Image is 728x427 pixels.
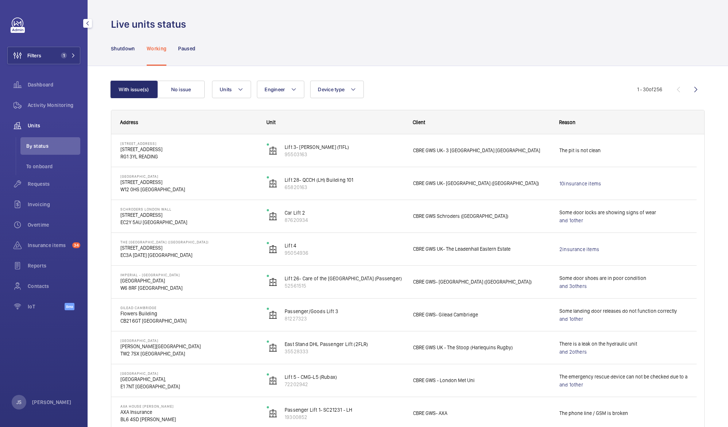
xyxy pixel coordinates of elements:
span: Device type [318,86,344,92]
p: EC2Y 5AU [GEOGRAPHIC_DATA] [120,219,257,226]
p: Flowers Building [120,310,257,317]
p: Lift 5 - CMG-L5 (Rubax) [285,373,404,381]
span: CBRE GWS UK- The Leadenhall Eastern Estate [413,245,550,253]
p: [GEOGRAPHIC_DATA] [120,174,257,178]
span: CBRE GWS UK- 3 [GEOGRAPHIC_DATA] [GEOGRAPHIC_DATA] [413,146,550,155]
p: W12 0HS [GEOGRAPHIC_DATA] [120,186,257,193]
span: CBRE GWS UK- [GEOGRAPHIC_DATA] ([GEOGRAPHIC_DATA]) [413,179,550,188]
p: The emergency rescue device can not be checked due to access issues [559,373,687,388]
img: elevator.svg [269,343,277,352]
span: Requests [28,180,80,188]
p: [PERSON_NAME][GEOGRAPHIC_DATA] [120,343,257,350]
p: 95503163 [285,151,404,158]
p: BL6 4SD [PERSON_NAME] [120,416,257,423]
img: elevator.svg [269,278,277,286]
p: [STREET_ADDRESS] [120,146,257,153]
button: Engineer [257,81,304,98]
button: Filters1 [7,47,80,64]
span: CBRE GWS- [GEOGRAPHIC_DATA] ([GEOGRAPHIC_DATA]) [413,278,550,286]
p: [GEOGRAPHIC_DATA] [120,371,257,376]
p: Passenger/Goods Lift 3 [285,308,404,315]
button: Device type [310,81,364,98]
span: Beta [65,303,74,310]
span: CBRE GWS - London Met Uni [413,376,550,385]
span: Contacts [28,282,80,290]
p: [PERSON_NAME] [32,399,72,406]
p: Working [147,45,166,52]
img: elevator.svg [269,311,277,319]
span: Overtime [28,221,80,228]
p: [STREET_ADDRESS] [120,244,257,251]
span: Units [220,86,232,92]
p: Imperial - [GEOGRAPHIC_DATA] [120,273,257,277]
p: East Stand DHL Passenger Lift (2FLR) [285,341,404,348]
span: Insurance items [28,242,69,249]
img: elevator.svg [269,245,277,254]
p: Lift 3- [PERSON_NAME] (11FL) [285,143,404,151]
p: 81227323 [285,315,404,322]
p: Shutdown [111,45,135,52]
span: CBRE GWS- Gilead Cambridge [413,311,550,319]
span: Units [28,122,80,129]
a: and 1other [559,315,687,323]
a: and 1other [559,217,687,224]
p: [STREET_ADDRESS] [120,178,257,186]
a: 2insurance items [559,246,687,253]
span: others [572,283,587,289]
p: Lift 4 [285,242,404,249]
span: IoT [28,303,65,310]
p: The phone line / GSM is broken [559,409,687,418]
span: Engineer [265,86,285,92]
p: EC3A [DATE] [GEOGRAPHIC_DATA] [120,251,257,259]
p: Paused [178,45,195,52]
a: and 2others [559,348,687,355]
p: Passenger Lift 1- SC21231 - LH [285,406,404,413]
img: elevator.svg [269,212,277,221]
img: elevator.svg [269,146,277,155]
span: Address [120,119,138,125]
img: elevator.svg [269,179,277,188]
p: Car Lift 2 [285,209,404,216]
a: 10insurance items [559,180,687,187]
h1: Live units status [111,18,190,31]
span: CBRE GWS Schroders ([GEOGRAPHIC_DATA]) [413,212,550,220]
button: With issue(s) [110,81,158,98]
a: and 1other [559,381,687,388]
span: others [572,349,587,355]
span: CBRE GWS- AXA [413,409,550,418]
span: Filters [27,52,41,59]
img: elevator.svg [269,376,277,385]
p: There is a leak on the hydraulic unit [559,340,687,355]
span: Invoicing [28,201,80,208]
p: TW2 7SX [GEOGRAPHIC_DATA] [120,350,257,357]
span: Reason [559,119,575,125]
p: [STREET_ADDRESS] [120,141,257,146]
span: Reports [28,262,80,269]
p: Some door locks are showing signs of wear [559,208,687,224]
p: RG1 3YL READING [120,153,257,160]
p: 52561515 [285,282,404,289]
p: Gilead Cambridge [120,305,257,310]
p: Lift 26- Care of the [GEOGRAPHIC_DATA] (Passenger) [285,275,404,282]
span: Dashboard [28,81,80,88]
span: To onboard [26,163,80,170]
p: The pit is not clean [559,146,687,155]
span: other [571,316,583,322]
p: 65820163 [285,184,404,191]
img: elevator.svg [269,409,277,418]
button: No issue [157,81,205,98]
span: CBRE GWS UK - The Stoop (Harlequins Rugby) [413,343,550,352]
p: 35528333 [285,348,404,355]
p: 95054936 [285,249,404,257]
span: other [571,218,583,223]
p: Lift 28- QCCH (LH) Building 101 [285,176,404,184]
p: E1 7NT [GEOGRAPHIC_DATA] [120,383,257,390]
p: Some landing door releases do not function correctly [559,307,687,323]
span: 1 - 30 256 [637,87,662,92]
p: 72202942 [285,381,404,388]
span: Activity Monitoring [28,101,80,109]
p: Schroders London Wall [120,207,257,211]
span: of [649,86,654,92]
p: 87620934 [285,216,404,224]
p: Some door shoes are in poor condition [559,274,687,290]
